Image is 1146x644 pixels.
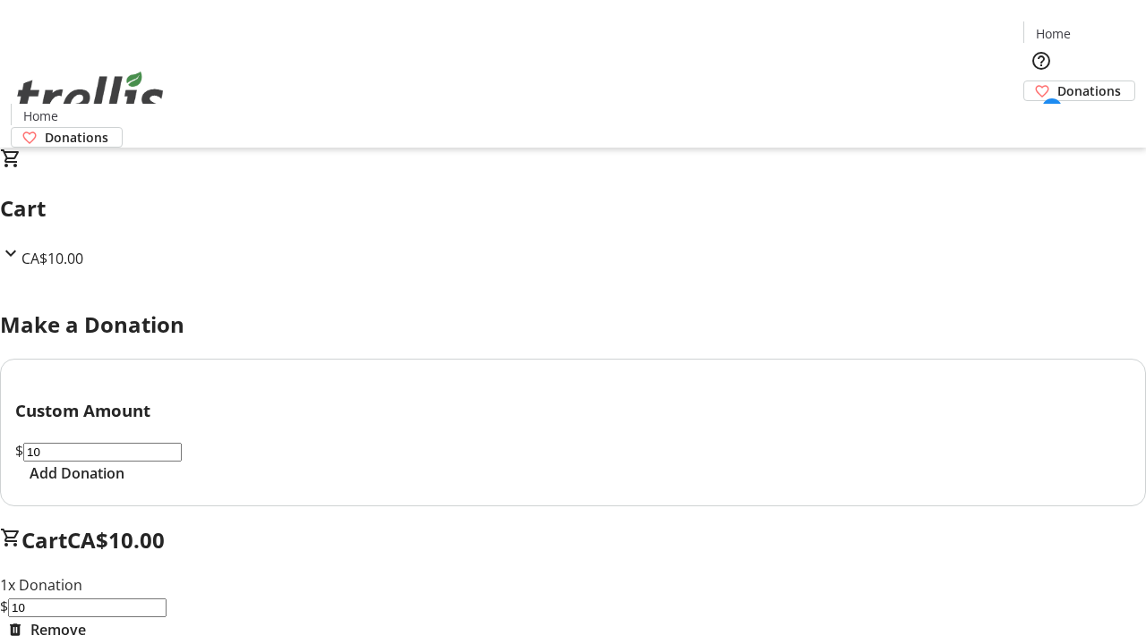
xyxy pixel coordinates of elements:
span: Home [23,106,58,125]
img: Orient E2E Organization fhlrt2G9Lx's Logo [11,52,170,141]
span: CA$10.00 [21,249,83,268]
span: $ [15,441,23,461]
span: CA$10.00 [67,525,165,555]
button: Cart [1023,101,1059,137]
a: Donations [11,127,123,148]
a: Home [12,106,69,125]
h3: Custom Amount [15,398,1131,423]
span: Remove [30,619,86,640]
input: Donation Amount [23,443,182,462]
span: Home [1036,24,1071,43]
a: Home [1024,24,1082,43]
a: Donations [1023,80,1135,101]
button: Help [1023,43,1059,79]
input: Donation Amount [8,598,167,617]
button: Add Donation [15,462,139,484]
span: Donations [45,128,108,147]
span: Donations [1057,81,1121,100]
span: Add Donation [30,462,124,484]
